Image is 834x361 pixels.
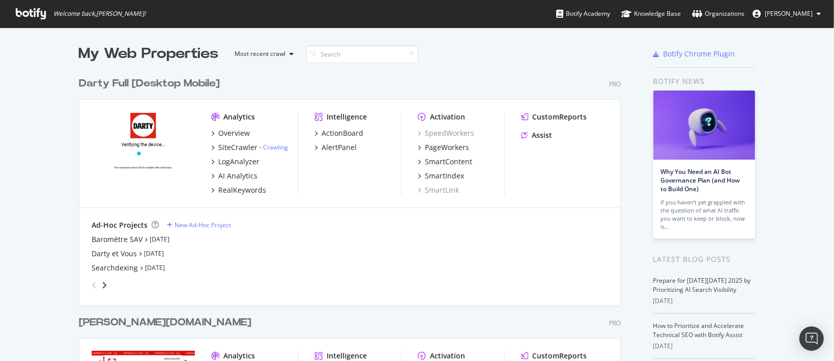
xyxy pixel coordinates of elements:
[88,277,101,293] div: angle-left
[418,142,469,153] a: PageWorkers
[53,10,146,18] span: Welcome back, [PERSON_NAME] !
[79,76,224,91] a: Darty Full [Desktop Mobile]
[79,315,251,330] div: [PERSON_NAME][DOMAIN_NAME]
[799,326,824,351] div: Open Intercom Messenger
[327,112,367,122] div: Intelligence
[211,142,288,153] a: SiteCrawler- Crawling
[223,351,255,361] div: Analytics
[418,128,474,138] a: SpeedWorkers
[175,221,231,229] div: New Ad-Hoc Project
[260,143,288,152] div: -
[661,167,740,193] a: Why You Need an AI Bot Governance Plan (and How to Build One)
[235,51,286,57] div: Most recent crawl
[521,112,587,122] a: CustomReports
[418,171,464,181] a: SmartIndex
[144,249,164,258] a: [DATE]
[418,157,472,167] a: SmartContent
[211,185,266,195] a: RealKeywords
[532,130,552,140] div: Assist
[418,185,459,195] a: SmartLink
[211,128,250,138] a: Overview
[101,280,108,290] div: angle-right
[218,128,250,138] div: Overview
[653,296,756,306] div: [DATE]
[314,128,363,138] a: ActionBoard
[79,44,219,64] div: My Web Properties
[92,263,138,273] a: Searchdexing
[79,315,255,330] a: [PERSON_NAME][DOMAIN_NAME]
[425,157,472,167] div: SmartContent
[692,9,744,19] div: Organizations
[79,76,220,91] div: Darty Full [Desktop Mobile]
[211,157,260,167] a: LogAnalyzer
[609,319,621,327] div: Pro
[430,112,465,122] div: Activation
[145,263,165,272] a: [DATE]
[653,276,751,294] a: Prepare for [DATE][DATE] 2025 by Prioritizing AI Search Visibility
[653,91,755,160] img: Why You Need an AI Bot Governance Plan (and How to Build One)
[227,46,298,62] button: Most recent crawl
[218,171,257,181] div: AI Analytics
[218,142,257,153] div: SiteCrawler
[653,49,735,59] a: Botify Chrome Plugin
[521,130,552,140] a: Assist
[425,142,469,153] div: PageWorkers
[664,49,735,59] div: Botify Chrome Plugin
[263,143,288,152] a: Crawling
[532,112,587,122] div: CustomReports
[653,254,756,265] div: Latest Blog Posts
[150,235,169,244] a: [DATE]
[92,220,148,230] div: Ad-Hoc Projects
[218,185,266,195] div: RealKeywords
[653,76,756,87] div: Botify news
[430,351,465,361] div: Activation
[653,321,744,339] a: How to Prioritize and Accelerate Technical SEO with Botify Assist
[306,45,418,63] input: Search
[322,142,357,153] div: AlertPanel
[425,171,464,181] div: SmartIndex
[314,142,357,153] a: AlertPanel
[765,9,813,18] span: Angelique Fromentin
[218,157,260,167] div: LogAnalyzer
[556,9,610,19] div: Botify Academy
[92,112,195,194] img: www.darty.com/
[653,342,756,351] div: [DATE]
[211,171,257,181] a: AI Analytics
[744,6,829,22] button: [PERSON_NAME]
[532,351,587,361] div: CustomReports
[322,128,363,138] div: ActionBoard
[327,351,367,361] div: Intelligence
[223,112,255,122] div: Analytics
[167,221,231,229] a: New Ad-Hoc Project
[621,9,681,19] div: Knowledge Base
[661,198,747,231] div: If you haven’t yet grappled with the question of what AI traffic you want to keep or block, now is…
[92,234,142,245] a: Baromètre SAV
[521,351,587,361] a: CustomReports
[92,249,137,259] a: Darty et Vous
[609,80,621,88] div: Pro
